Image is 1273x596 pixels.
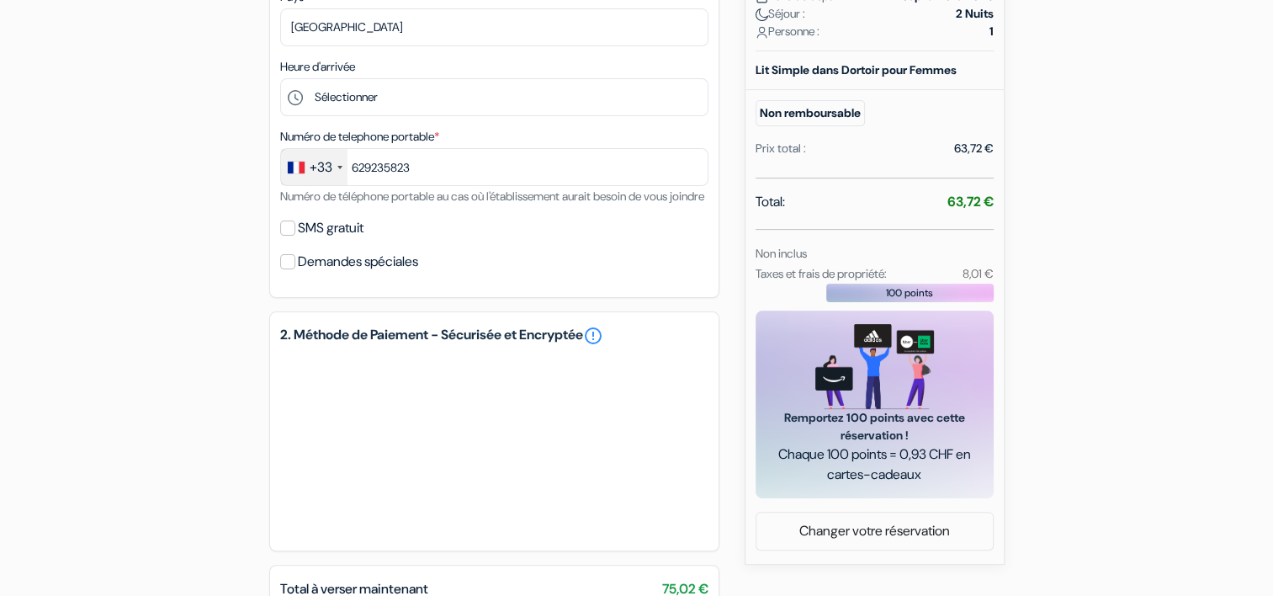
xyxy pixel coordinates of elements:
[298,216,363,240] label: SMS gratuit
[756,266,887,281] small: Taxes et frais de propriété:
[756,8,768,21] img: moon.svg
[956,5,994,23] strong: 2 Nuits
[281,149,347,185] div: France: +33
[298,250,418,274] label: Demandes spéciales
[954,140,994,157] div: 63,72 €
[277,349,712,540] iframe: Cadre de saisie sécurisé pour le paiement
[280,326,708,346] h5: 2. Méthode de Paiement - Sécurisée et Encryptée
[776,444,973,485] span: Chaque 100 points = 0,93 CHF en cartes-cadeaux
[756,100,865,126] small: Non remboursable
[756,192,785,212] span: Total:
[756,246,807,261] small: Non inclus
[989,23,994,40] strong: 1
[947,193,994,210] strong: 63,72 €
[756,515,993,547] a: Changer votre réservation
[583,326,603,346] a: error_outline
[815,324,934,409] img: gift_card_hero_new.png
[310,157,332,178] div: +33
[756,5,805,23] span: Séjour :
[280,128,439,146] label: Numéro de telephone portable
[962,266,993,281] small: 8,01 €
[776,409,973,444] span: Remportez 100 points avec cette réservation !
[886,285,933,301] span: 100 points
[756,140,806,157] div: Prix total :
[756,62,957,77] b: Lit Simple dans Dortoir pour Femmes
[280,58,355,76] label: Heure d'arrivée
[756,26,768,39] img: user_icon.svg
[756,23,819,40] span: Personne :
[280,189,704,204] small: Numéro de téléphone portable au cas où l'établissement aurait besoin de vous joindre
